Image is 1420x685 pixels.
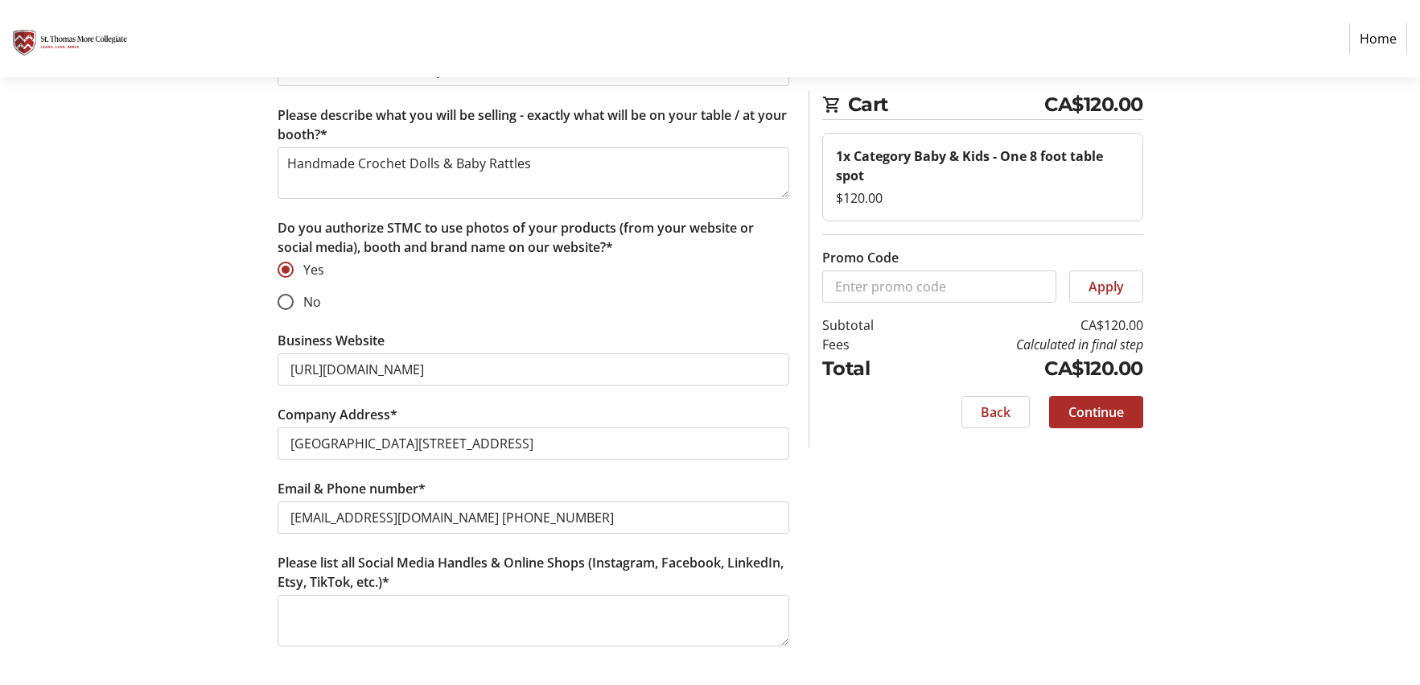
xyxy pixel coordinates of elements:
[822,270,1056,303] input: Enter promo code
[836,188,1130,208] div: $120.00
[822,335,915,354] td: Fees
[1068,402,1124,422] span: Continue
[303,261,324,279] span: Yes
[13,6,127,71] img: St. Thomas More Collegiate #2's Logo
[278,553,789,592] label: Please list all Social Media Handles & Online Shops (Instagram, Facebook, LinkedIn, Etsy, TikTok,...
[961,396,1030,428] button: Back
[278,105,789,144] label: Please describe what you will be selling - exactly what will be on your table /​ at your booth?*
[1044,90,1143,119] span: CA$120.00
[1069,270,1143,303] button: Apply
[915,354,1143,383] td: CA$120.00
[278,405,397,424] label: Company Address*
[278,218,789,257] p: Do you authorize STMC to use photos of your products (from your website or social media), booth a...
[915,316,1143,335] td: CA$120.00
[1349,23,1407,54] a: Home
[822,354,915,383] td: Total
[278,331,385,350] label: Business Website
[836,147,1103,184] strong: 1x Category Baby & Kids - One 8 foot table spot
[915,335,1143,354] td: Calculated in final step
[822,248,899,267] label: Promo Code
[1089,277,1124,296] span: Apply
[303,293,321,311] span: No
[822,316,915,335] td: Subtotal
[848,90,1045,119] span: Cart
[1049,396,1143,428] button: Continue
[981,402,1010,422] span: Back
[278,479,426,498] label: Email & Phone number*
